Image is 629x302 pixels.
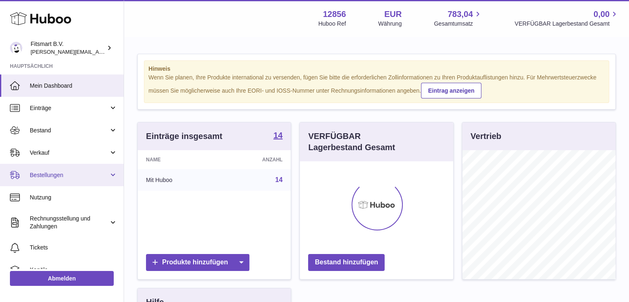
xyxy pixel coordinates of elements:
div: Wenn Sie planen, Ihre Produkte international zu versenden, fügen Sie bitte die erforderlichen Zol... [148,74,605,98]
span: Mein Dashboard [30,82,117,90]
h3: Einträge insgesamt [146,131,222,142]
strong: 12856 [323,9,346,20]
h3: VERFÜGBAR Lagerbestand Gesamt [308,131,416,153]
a: 14 [275,176,283,183]
span: 0,00 [593,9,610,20]
a: Produkte hinzufügen [146,254,249,271]
span: 783,04 [447,9,473,20]
a: 0,00 VERFÜGBAR Lagerbestand Gesamt [514,9,619,28]
div: Fitsmart B.V. [31,40,105,56]
a: Abmelden [10,271,114,286]
span: Bestellungen [30,171,109,179]
a: Bestand hinzufügen [308,254,385,271]
span: Rechnungsstellung und Zahlungen [30,215,109,230]
span: Einträge [30,104,109,112]
a: 14 [273,131,282,141]
div: Huboo Ref [318,20,346,28]
span: Nutzung [30,194,117,201]
a: 783,04 Gesamtumsatz [434,9,482,28]
a: Eintrag anzeigen [421,83,481,98]
h3: Vertrieb [471,131,501,142]
strong: Hinweis [148,65,605,73]
th: Name [138,150,220,169]
td: Mit Huboo [138,169,220,191]
span: [PERSON_NAME][EMAIL_ADDRESS][DOMAIN_NAME] [31,48,166,55]
span: Tickets [30,244,117,252]
span: Verkauf [30,149,109,157]
span: Gesamtumsatz [434,20,482,28]
img: jonathan@leaderoo.com [10,42,22,54]
div: Währung [378,20,402,28]
th: Anzahl [220,150,291,169]
span: Bestand [30,127,109,134]
span: VERFÜGBAR Lagerbestand Gesamt [514,20,619,28]
span: Kanäle [30,266,117,274]
strong: EUR [384,9,402,20]
strong: 14 [273,131,282,139]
